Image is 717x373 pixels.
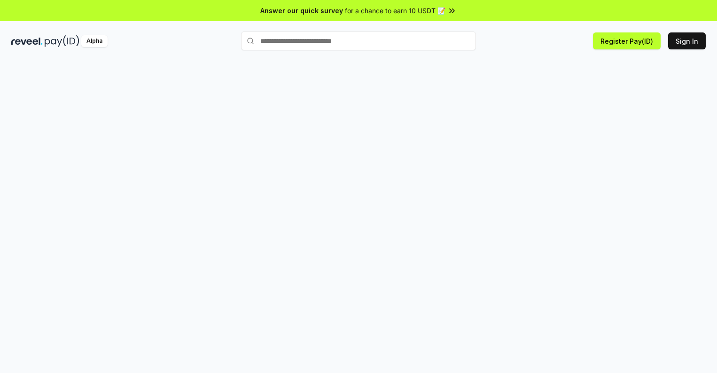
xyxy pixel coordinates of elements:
[81,35,108,47] div: Alpha
[668,32,706,49] button: Sign In
[11,35,43,47] img: reveel_dark
[45,35,79,47] img: pay_id
[260,6,343,16] span: Answer our quick survey
[593,32,661,49] button: Register Pay(ID)
[345,6,445,16] span: for a chance to earn 10 USDT 📝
